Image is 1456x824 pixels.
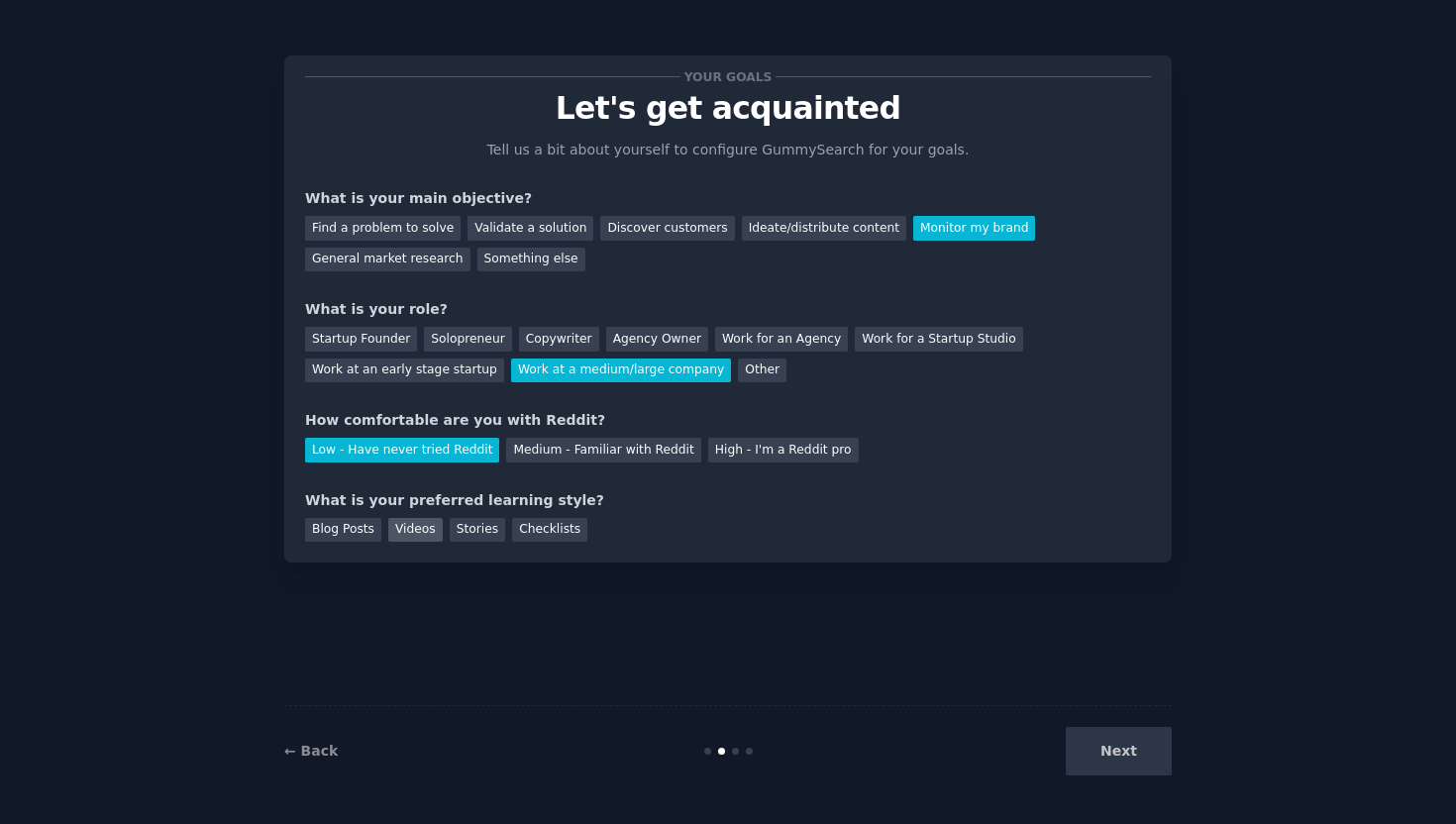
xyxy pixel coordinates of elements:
[305,327,417,352] div: Startup Founder
[511,359,731,383] div: Work at a medium/large company
[519,327,599,352] div: Copywriter
[477,248,585,272] div: Something else
[305,518,381,543] div: Blog Posts
[738,359,786,383] div: Other
[512,518,587,543] div: Checklists
[913,216,1035,241] div: Monitor my brand
[305,490,1151,511] div: What is your preferred learning style?
[305,216,461,241] div: Find a problem to solve
[680,66,776,87] span: Your goals
[606,327,708,352] div: Agency Owner
[305,299,1151,320] div: What is your role?
[424,327,511,352] div: Solopreneur
[742,216,906,241] div: Ideate/distribute content
[715,327,848,352] div: Work for an Agency
[284,743,338,759] a: ← Back
[600,216,734,241] div: Discover customers
[478,140,978,160] p: Tell us a bit about yourself to configure GummySearch for your goals.
[388,518,443,543] div: Videos
[305,438,499,463] div: Low - Have never tried Reddit
[305,91,1151,126] p: Let's get acquainted
[708,438,859,463] div: High - I'm a Reddit pro
[305,188,1151,209] div: What is your main objective?
[305,359,504,383] div: Work at an early stage startup
[450,518,505,543] div: Stories
[305,248,470,272] div: General market research
[506,438,700,463] div: Medium - Familiar with Reddit
[855,327,1022,352] div: Work for a Startup Studio
[468,216,593,241] div: Validate a solution
[305,410,1151,431] div: How comfortable are you with Reddit?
